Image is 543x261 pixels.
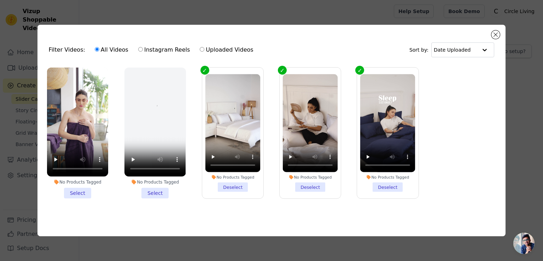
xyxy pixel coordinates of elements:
div: Filter Videos: [49,42,257,58]
label: Instagram Reels [138,45,190,54]
div: No Products Tagged [360,175,415,180]
div: No Products Tagged [205,175,260,180]
label: Uploaded Videos [199,45,253,54]
a: Open chat [513,233,535,254]
label: All Videos [94,45,129,54]
div: Sort by: [409,42,495,57]
div: No Products Tagged [47,179,108,185]
div: No Products Tagged [283,175,338,180]
div: No Products Tagged [124,179,186,185]
button: Close modal [491,30,500,39]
